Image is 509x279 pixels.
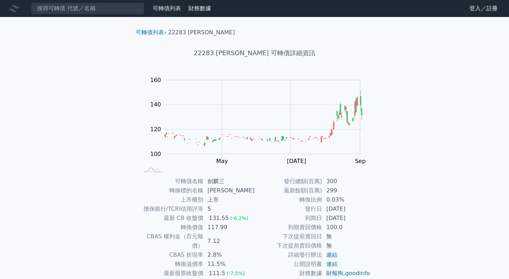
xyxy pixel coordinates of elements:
[464,3,503,14] a: 登入／註冊
[139,223,203,232] td: 轉換價值
[150,151,161,157] tspan: 100
[322,195,370,204] td: 0.03%
[255,260,322,269] td: 公開說明書
[326,270,343,277] a: 財報狗
[147,77,373,164] g: Chart
[326,251,338,258] a: 連結
[255,214,322,223] td: 到期日
[203,195,255,204] td: 上市
[255,250,322,260] td: 詳細發行辦法
[188,5,211,12] a: 財務數據
[322,204,370,214] td: [DATE]
[322,214,370,223] td: [DATE]
[203,250,255,260] td: 2.8%
[136,29,164,36] a: 可轉債列表
[345,270,370,277] a: goodinfo
[150,77,161,83] tspan: 160
[287,158,306,164] tspan: [DATE]
[139,214,203,223] td: 最新 CB 收盤價
[139,177,203,186] td: 可轉債名稱
[255,223,322,232] td: 到期賣回價格
[203,260,255,269] td: 11.5%
[255,195,322,204] td: 轉換比例
[230,215,248,221] span: (-6.2%)
[227,271,245,276] span: (-7.5%)
[139,269,203,278] td: 最新股票收盤價
[207,269,227,278] div: 111.5
[203,232,255,250] td: 7.12
[255,186,322,195] td: 最新餘額(百萬)
[203,186,255,195] td: [PERSON_NAME]
[255,241,322,250] td: 下次提前賣回價格
[255,232,322,241] td: 下次提前賣回日
[168,28,235,37] li: 22283 [PERSON_NAME]
[355,158,365,164] tspan: Sep
[203,223,255,232] td: 117.99
[255,269,322,278] td: 財務數據
[207,214,230,223] div: 131.55
[474,245,509,279] iframe: Chat Widget
[322,177,370,186] td: 300
[139,250,203,260] td: CBAS 折現率
[322,241,370,250] td: 無
[130,48,379,58] h1: 22283 [PERSON_NAME] 可轉債詳細資訊
[326,261,338,267] a: 連結
[139,204,203,214] td: 擔保銀行/TCRI信用評等
[136,28,166,37] li: ›
[153,5,181,12] a: 可轉債列表
[203,204,255,214] td: 5
[322,223,370,232] td: 100.0
[216,158,228,164] tspan: May
[139,186,203,195] td: 轉換標的名稱
[139,195,203,204] td: 上市櫃別
[139,232,203,250] td: CBAS 權利金（百元報價）
[255,177,322,186] td: 發行總額(百萬)
[203,177,255,186] td: 劍麟三
[322,269,370,278] td: ,
[322,186,370,195] td: 299
[322,232,370,241] td: 無
[474,245,509,279] div: 聊天小工具
[255,204,322,214] td: 發行日
[150,126,161,133] tspan: 120
[150,101,161,108] tspan: 140
[139,260,203,269] td: 轉換溢價率
[31,2,144,14] input: 搜尋可轉債 代號／名稱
